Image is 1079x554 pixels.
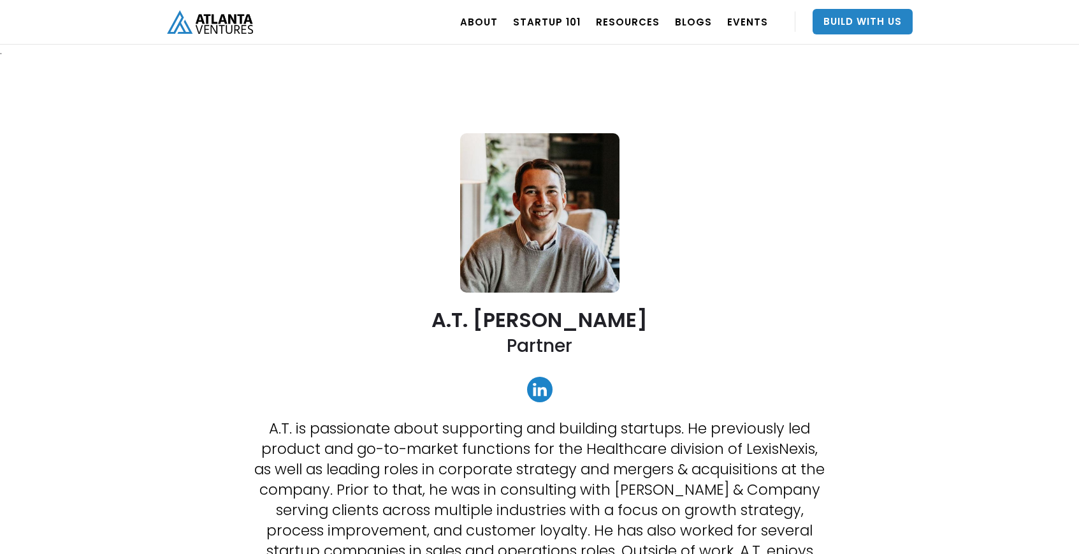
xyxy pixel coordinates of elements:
[507,334,572,358] h2: Partner
[431,309,648,331] h2: A.T. [PERSON_NAME]
[813,9,913,34] a: Build With Us
[513,4,581,40] a: Startup 101
[596,4,660,40] a: RESOURCES
[727,4,768,40] a: EVENTS
[675,4,712,40] a: BLOGS
[460,4,498,40] a: ABOUT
